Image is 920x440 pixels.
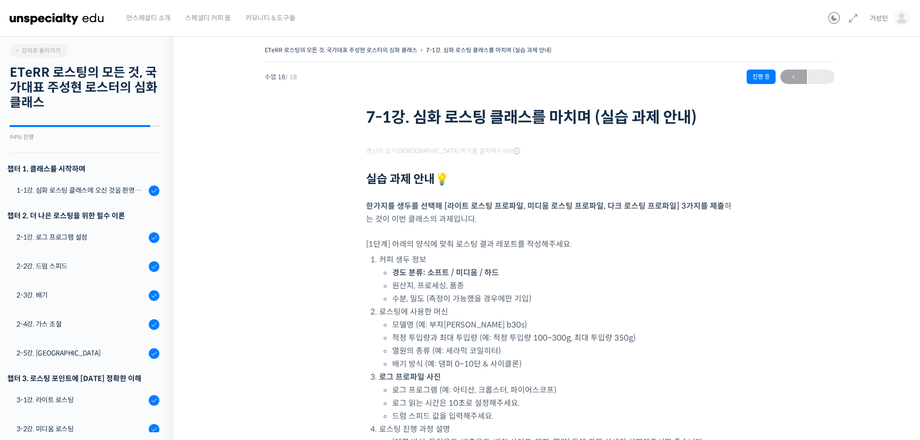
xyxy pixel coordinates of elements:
[747,70,776,84] div: 진행 중
[366,147,520,155] span: 영상이 끊기[DEMOGRAPHIC_DATA] 여기를 클릭해주세요
[366,199,733,226] p: 하는 것이 이번 클래스의 과제입니다.
[7,162,159,175] h3: 챕터 1. 클래스를 시작하며
[780,71,807,84] span: ←
[285,73,297,81] span: / 18
[392,331,733,344] li: 적정 투입량과 최대 투입량 (예: 적정 투입량 100~300g, 최대 투입량 350g)
[366,172,449,186] strong: 실습 과제 안내💡
[392,383,733,397] li: 로그 프로그램 (예: 아티산, 크롭스터, 파이어스코프)
[16,232,146,242] div: 2-1강. 로그 프로그램 설정
[426,46,552,54] a: 7-1강. 심화 로스팅 클래스를 마치며 (실습 과제 안내)
[16,185,146,196] div: 1-1강. 심화 로스팅 클래스에 오신 것을 환영합니다
[780,70,807,84] a: ←이전
[392,268,499,278] strong: 경도 분류: 소프트 / 미디움 / 하드
[16,261,146,271] div: 2-2강. 드럼 스피드
[16,290,146,300] div: 2-3강. 배기
[265,46,417,54] a: ETeRR 로스팅의 모든 것, 국가대표 주성현 로스터의 심화 클래스
[14,47,60,54] span: 강의로 돌아가기
[870,14,888,23] span: 가성민
[366,201,724,211] strong: 한가지를 생두를 선택해 [라이트 로스팅 프로파일, 미디움 로스팅 프로파일, 다크 로스팅 프로파일] 3가지를 제출
[7,372,159,385] div: 챕터 3. 로스팅 포인트에 [DATE] 정확한 이해
[392,292,733,305] li: 수분, 밀도 (측정이 가능했을 경우에만 기입)
[392,357,733,370] li: 배기 방식 (예: 댐퍼 0~10단 & 사이클론)
[379,372,441,382] strong: 로그 프로파일 사진
[10,43,68,58] a: 강의로 돌아가기
[10,134,159,140] div: 94% 진행
[379,253,733,305] li: 커피 생두 정보
[10,65,159,111] h2: ETeRR 로스팅의 모든 것, 국가대표 주성현 로스터의 심화 클래스
[265,74,297,80] span: 수업 18
[392,318,733,331] li: 모델명 (예: 부자[PERSON_NAME] b30s)
[392,344,733,357] li: 열원의 종류 (예: 세라믹 코일히터)
[392,397,733,410] li: 로그 읽는 시간은 10초로 설정해주세요.
[392,279,733,292] li: 원산지, 프로세싱, 품종
[366,108,733,127] h1: 7-1강. 심화 로스팅 클래스를 마치며 (실습 과제 안내)
[16,319,146,329] div: 2-4강. 가스 조절
[392,410,733,423] li: 드럼 스피드 값을 입력해주세요.
[379,305,733,370] li: 로스팅에 사용한 머신
[7,209,159,222] div: 챕터 2. 더 나은 로스팅을 위한 필수 이론
[16,348,146,358] div: 2-5강. [GEOGRAPHIC_DATA]
[16,395,146,405] div: 3-1강. 라이트 로스팅
[366,238,733,251] p: [1단계] 아래의 양식에 맞춰 로스팅 결과 레포트를 작성해주세요.
[16,424,146,434] div: 3-2강. 미디움 로스팅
